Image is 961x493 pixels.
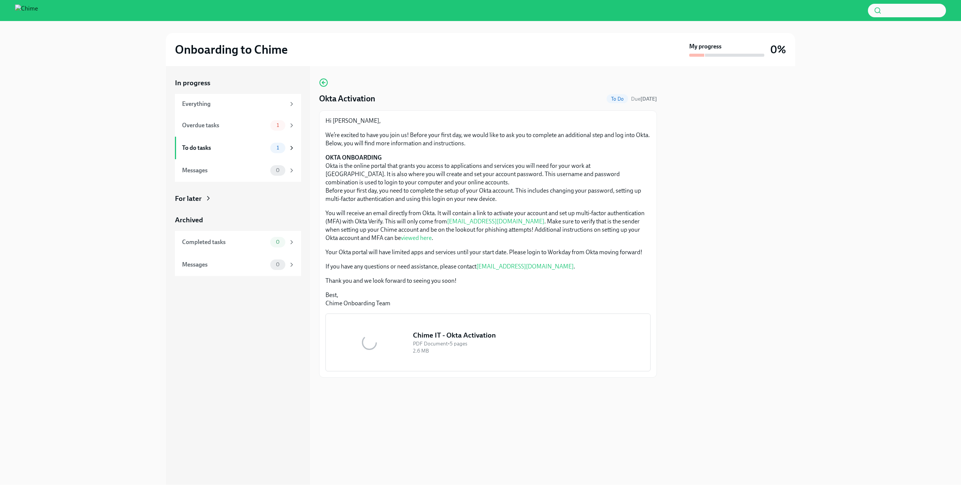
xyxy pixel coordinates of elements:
a: In progress [175,78,301,88]
p: Your Okta portal will have limited apps and services until your start date. Please login to Workd... [325,248,651,256]
div: 2.6 MB [413,347,644,354]
p: You will receive an email directly from Okta. It will contain a link to activate your account and... [325,209,651,242]
strong: My progress [689,42,722,51]
div: Messages [182,261,267,269]
a: Everything [175,94,301,114]
a: Messages0 [175,159,301,182]
h4: Okta Activation [319,93,375,104]
a: viewed here [401,234,432,241]
span: 0 [271,167,284,173]
p: Hi [PERSON_NAME], [325,117,651,125]
span: September 28th, 2025 13:00 [631,95,657,103]
span: 0 [271,262,284,267]
button: Chime IT - Okta ActivationPDF Document•5 pages2.6 MB [325,314,651,371]
strong: [DATE] [640,96,657,102]
p: Thank you and we look forward to seeing you soon! [325,277,651,285]
a: Archived [175,215,301,225]
a: Messages0 [175,253,301,276]
h2: Onboarding to Chime [175,42,288,57]
a: Overdue tasks1 [175,114,301,137]
p: Best, Chime Onboarding Team [325,291,651,308]
strong: OKTA ONBOARDING [325,154,382,161]
h3: 0% [770,43,786,56]
p: We’re excited to have you join us! Before your first day, we would like to ask you to complete an... [325,131,651,148]
span: 1 [272,122,283,128]
div: Messages [182,166,267,175]
span: 0 [271,239,284,245]
div: Overdue tasks [182,121,267,130]
a: Completed tasks0 [175,231,301,253]
p: Okta is the online portal that grants you access to applications and services you will need for y... [325,154,651,203]
div: Completed tasks [182,238,267,246]
div: Chime IT - Okta Activation [413,330,644,340]
div: Everything [182,100,285,108]
div: To do tasks [182,144,267,152]
img: Chime [15,5,38,17]
a: For later [175,194,301,204]
a: [EMAIL_ADDRESS][DOMAIN_NAME] [447,218,544,225]
span: To Do [607,96,628,102]
span: 1 [272,145,283,151]
span: Due [631,96,657,102]
div: PDF Document • 5 pages [413,340,644,347]
p: If you have any questions or need assistance, please contact . [325,262,651,271]
a: To do tasks1 [175,137,301,159]
div: For later [175,194,202,204]
a: [EMAIL_ADDRESS][DOMAIN_NAME] [476,263,574,270]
